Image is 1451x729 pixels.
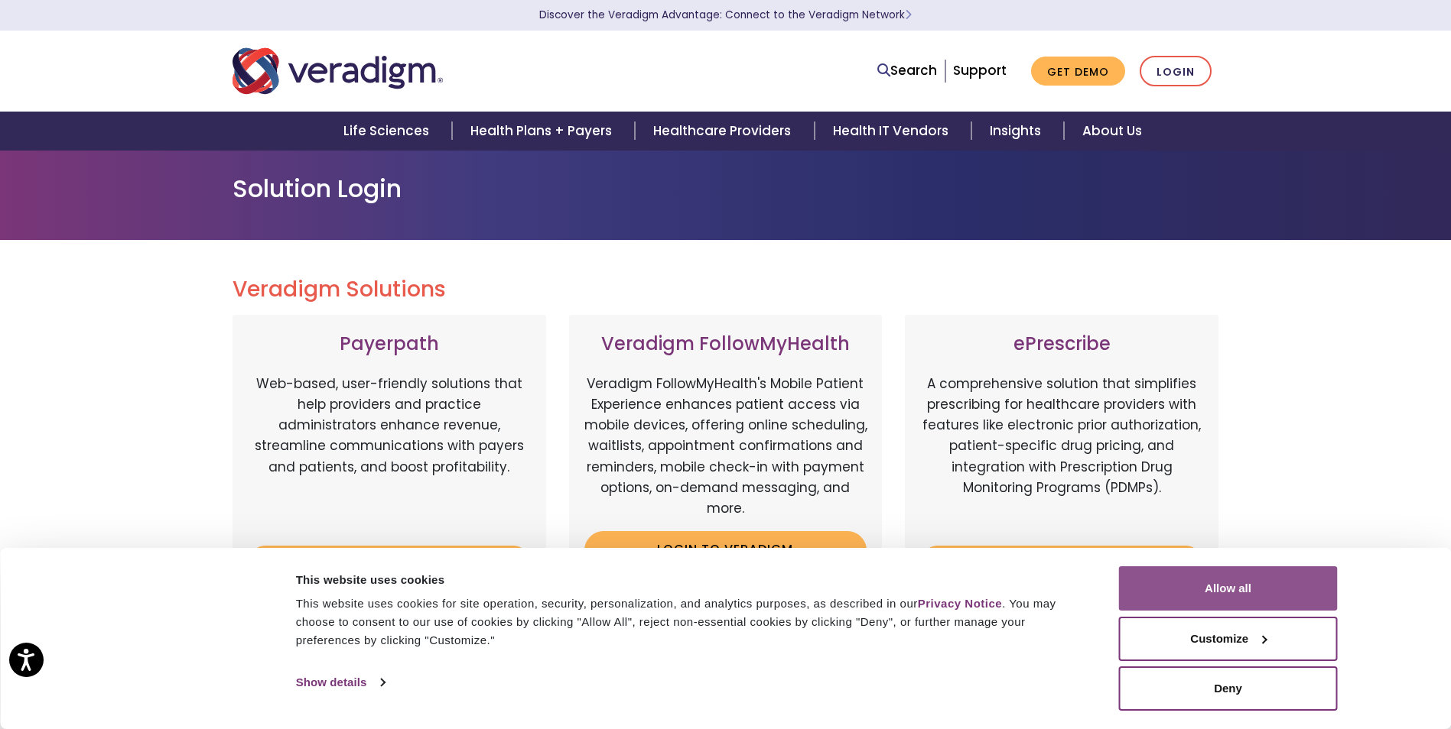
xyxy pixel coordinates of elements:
p: Veradigm FollowMyHealth's Mobile Patient Experience enhances patient access via mobile devices, o... [584,374,867,519]
h2: Veradigm Solutions [233,277,1219,303]
p: Web-based, user-friendly solutions that help providers and practice administrators enhance revenu... [248,374,531,534]
a: Life Sciences [325,112,452,151]
a: Login to Payerpath [248,546,531,581]
a: Healthcare Providers [635,112,814,151]
a: Health Plans + Payers [452,112,635,151]
a: Insights [971,112,1064,151]
h3: Veradigm FollowMyHealth [584,333,867,355]
a: Get Demo [1031,57,1125,86]
div: This website uses cookies [296,571,1085,589]
a: Health IT Vendors [815,112,971,151]
p: A comprehensive solution that simplifies prescribing for healthcare providers with features like ... [920,374,1203,534]
span: Learn More [905,8,912,22]
a: Login to ePrescribe [920,546,1203,581]
button: Customize [1119,617,1338,661]
a: Login to Veradigm FollowMyHealth [584,531,867,581]
a: Discover the Veradigm Advantage: Connect to the Veradigm NetworkLearn More [539,8,912,22]
iframe: Drift Chat Widget [1157,619,1433,711]
h1: Solution Login [233,174,1219,203]
a: Search [877,60,937,81]
button: Allow all [1119,566,1338,611]
a: About Us [1064,112,1160,151]
div: This website uses cookies for site operation, security, personalization, and analytics purposes, ... [296,595,1085,650]
h3: ePrescribe [920,333,1203,355]
a: Login [1140,56,1212,87]
button: Deny [1119,666,1338,711]
a: Support [953,61,1007,79]
a: Privacy Notice [918,597,1002,610]
a: Show details [296,671,385,694]
img: Veradigm logo [233,46,443,96]
h3: Payerpath [248,333,531,355]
